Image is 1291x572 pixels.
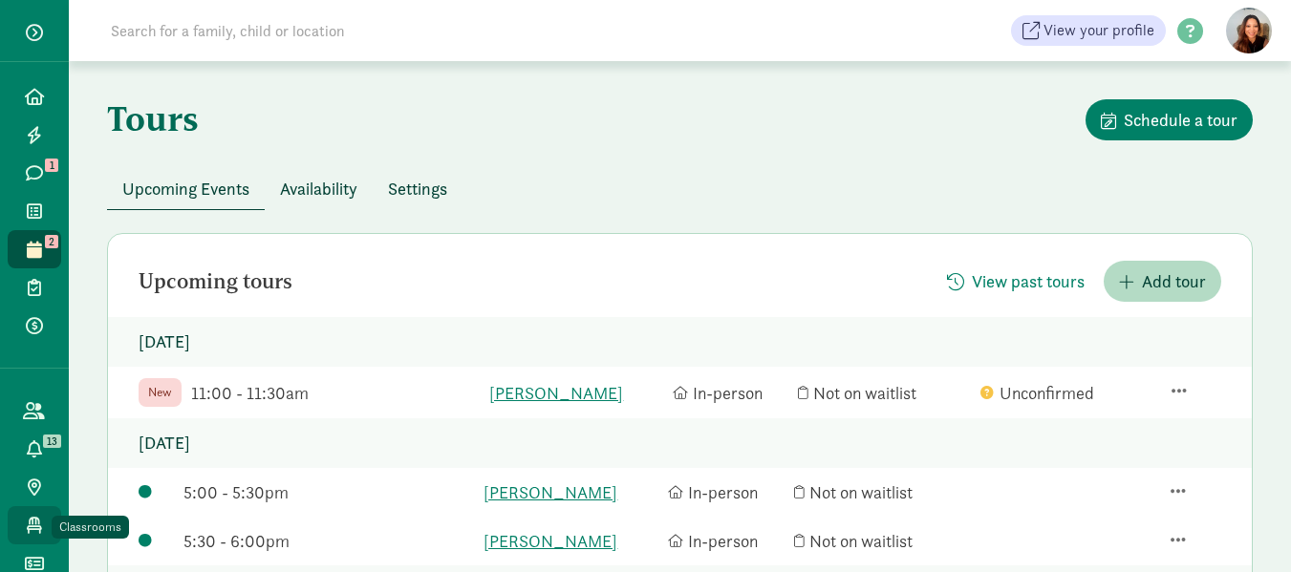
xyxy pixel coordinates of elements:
div: Not on waitlist [794,528,969,554]
a: [PERSON_NAME] [484,479,658,505]
span: View your profile [1044,19,1154,42]
span: 13 [43,434,61,448]
span: Upcoming Events [122,176,249,201]
div: Not on waitlist [794,479,969,505]
span: New [148,384,172,401]
a: 13 [8,430,61,468]
div: In-person [673,380,788,406]
span: 2 [45,235,58,248]
p: [DATE] [108,418,1252,468]
a: 2 [8,230,61,268]
button: Upcoming Events [107,168,265,209]
span: Add tour [1142,268,1206,294]
h2: Upcoming tours [139,270,292,293]
button: Availability [265,168,373,209]
div: 11:00 - 11:30am [191,380,480,406]
a: [PERSON_NAME] [484,528,658,554]
span: 1 [45,159,58,172]
a: [PERSON_NAME] [489,380,662,406]
a: View your profile [1011,15,1166,46]
button: Settings [373,168,463,209]
div: Unconfirmed [980,380,1153,406]
button: Schedule a tour [1086,99,1253,140]
span: Schedule a tour [1124,107,1237,133]
div: Not on waitlist [798,380,971,406]
a: View past tours [932,271,1100,293]
span: Availability [280,176,357,201]
a: 1 [8,154,61,192]
div: Classrooms [59,518,121,537]
span: View past tours [972,268,1085,294]
div: In-person [668,479,785,505]
input: Search for a family, child or location [99,11,635,50]
div: 5:00 - 5:30pm [183,479,475,505]
iframe: Chat Widget [1195,480,1291,572]
p: [DATE] [108,317,1252,367]
div: 5:30 - 6:00pm [183,528,475,554]
div: In-person [668,528,785,554]
h1: Tours [107,99,199,138]
button: View past tours [932,261,1100,302]
span: Settings [388,176,447,201]
button: Add tour [1104,261,1221,302]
